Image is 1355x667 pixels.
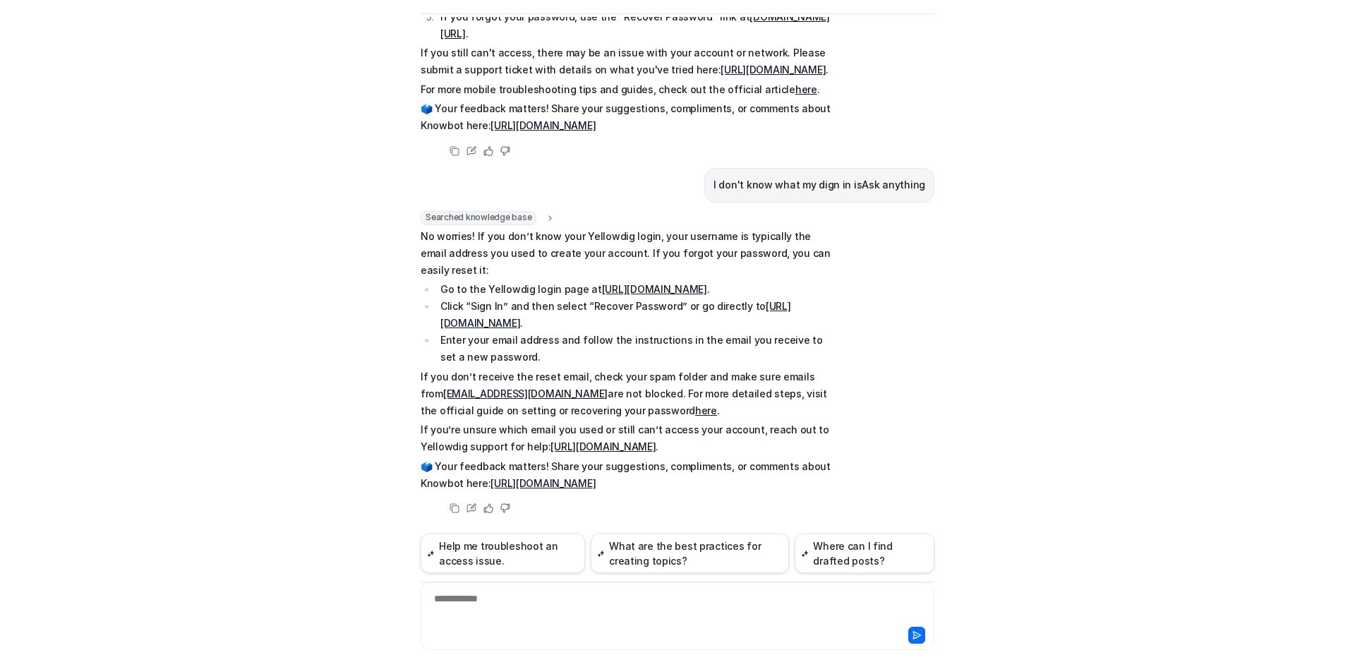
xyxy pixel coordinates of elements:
[443,387,608,399] a: [EMAIL_ADDRESS][DOMAIN_NAME]
[602,283,707,295] a: [URL][DOMAIN_NAME]
[490,119,596,131] a: [URL][DOMAIN_NAME]
[421,44,833,78] p: If you still can't access, there may be an issue with your account or network. Please submit a su...
[436,281,833,298] li: Go to the Yellowdig login page at .
[721,64,826,76] a: [URL][DOMAIN_NAME]
[421,458,833,492] p: 🗳️ Your feedback matters! Share your suggestions, compliments, or comments about Knowbot here:
[436,332,833,366] li: Enter your email address and follow the instructions in the email you receive to set a new password.
[421,368,833,419] p: If you don’t receive the reset email, check your spam folder and make sure emails from are not bl...
[421,228,833,279] p: No worries! If you don’t know your Yellowdig login, your username is typically the email address ...
[550,440,656,452] a: [URL][DOMAIN_NAME]
[440,11,830,40] a: [DOMAIN_NAME][URL]
[421,81,833,98] p: For more mobile troubleshooting tips and guides, check out the official article .
[591,534,789,573] button: What are the best practices for creating topics?
[436,298,833,332] li: Click “Sign In” and then select “Recover Password” or go directly to .
[695,404,717,416] a: here
[713,176,925,193] p: I don't know what my dign in isAsk anything
[490,477,596,489] a: [URL][DOMAIN_NAME]
[421,421,833,455] p: If you’re unsure which email you used or still can’t access your account, reach out to Yellowdig ...
[795,534,934,573] button: Where can I find drafted posts?
[421,211,536,225] span: Searched knowledge base
[795,83,817,95] a: here
[421,534,585,573] button: Help me troubleshoot an access issue.
[436,8,833,42] li: If you forgot your password, use the "Recover Password" link at .
[421,100,833,134] p: 🗳️ Your feedback matters! Share your suggestions, compliments, or comments about Knowbot here:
